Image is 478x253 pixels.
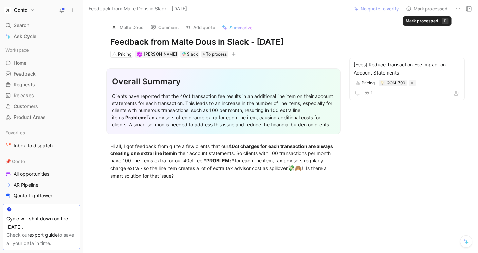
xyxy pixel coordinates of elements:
span: Qonto Lighttower [14,192,52,199]
img: 💡 [380,81,384,85]
a: Qonto Lighttower [3,191,80,201]
span: Search [14,21,29,29]
span: Workspace [5,47,29,54]
div: E [442,18,449,24]
div: Mark processed [406,18,438,24]
div: Pricing [362,80,375,86]
span: 1 [371,91,373,95]
div: Workspace [3,45,80,55]
a: Ask Cycle [3,31,80,41]
button: QontoQonto [3,5,36,15]
button: No quote to verify [351,4,402,14]
button: Comment [148,23,182,32]
div: [Fees] Reduce Transaction Fee Impact on Account Statements [354,61,460,77]
span: 🙈 [295,165,302,171]
h1: Qonto [14,7,27,13]
span: All opportunities [14,171,49,177]
span: AR Pipeline [14,182,38,188]
div: Check our to save all your data in time. [6,231,76,247]
strong: *PROBLEM: * [204,157,235,163]
span: To process [206,51,227,58]
span: Feedback from Malte Dous in Slack - [DATE] [89,5,187,13]
div: 📌 Qonto [3,156,80,166]
div: To process [201,51,228,58]
div: Cycle will shut down on the [DATE]. [6,215,76,231]
div: M [137,52,141,56]
button: 1 [363,89,374,97]
button: 💡 [380,81,385,85]
span: Inbox to dispatch [14,142,65,149]
span: 🛠️ Tools [55,143,72,148]
a: Customers [3,101,80,111]
span: Requests [14,81,35,88]
button: logoMalte Dous [108,22,146,33]
h1: Feedback from Malte Dous in Slack - [DATE] [110,37,336,47]
a: Feedback [3,69,80,79]
a: export guide [29,232,58,238]
span: Summarize [229,25,253,31]
div: Clients have reported that the 40ct transaction fee results in an additional line item on their a... [112,92,335,128]
div: Overall Summary [112,76,335,88]
strong: 40ct charges for each transaction are always creating one extra line item [110,143,334,156]
span: Home [14,60,26,66]
strong: Problem: [125,114,146,120]
span: 📌 Qonto [5,158,25,165]
img: logo [111,24,117,31]
a: Inbox to dispatch🛠️ Tools [3,141,80,151]
span: Ask Cycle [14,32,36,40]
a: All opportunities [3,169,80,179]
button: Mark processed [403,4,451,14]
a: AR Pipeline [3,180,80,190]
div: 📌 QontoAll opportunitiesAR PipelineQonto Lighttowerai generated requests [3,156,80,212]
div: Search [3,20,80,30]
button: Summarize [219,23,256,33]
a: Product Areas [3,112,80,122]
div: Pricing [118,51,131,58]
div: Slack [187,51,198,58]
a: ai generated requests [3,202,80,212]
span: Customers [14,103,38,110]
div: QON-790 [387,80,405,86]
a: Home [3,58,80,68]
span: 💸 [288,165,295,171]
span: Product Areas [14,114,46,121]
span: Feedback [14,70,36,77]
a: Releases [3,90,80,101]
span: Favorites [5,129,25,136]
div: Hi all, I got feedback from quite a few clients that our in their account statements. So clients ... [110,143,336,180]
button: Add quote [183,23,218,32]
span: Releases [14,92,34,99]
span: [PERSON_NAME] [144,51,177,57]
img: Qonto [4,7,11,14]
a: Requests [3,80,80,90]
div: Favorites [3,128,80,138]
